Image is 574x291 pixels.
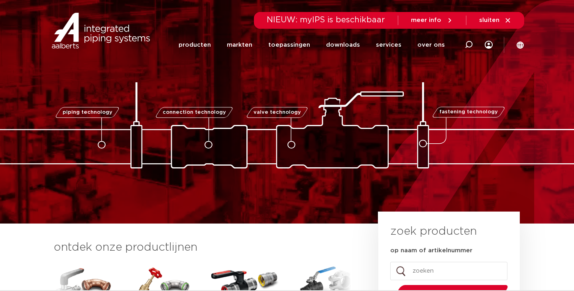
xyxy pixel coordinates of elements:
span: sluiten [479,17,499,23]
input: zoeken [390,262,507,280]
a: producten [179,29,211,61]
a: meer info [411,17,453,24]
label: op naam of artikelnummer [390,247,472,255]
a: downloads [326,29,360,61]
span: fastening technology [439,110,498,115]
h3: ontdek onze productlijnen [54,240,351,255]
nav: Menu [179,29,445,61]
span: piping technology [62,110,112,115]
a: over ons [417,29,445,61]
a: services [376,29,401,61]
span: NIEUW: myIPS is beschikbaar [267,16,385,24]
a: toepassingen [268,29,310,61]
span: connection technology [163,110,226,115]
h3: zoek producten [390,224,477,240]
span: valve technology [253,110,301,115]
span: meer info [411,17,441,23]
div: my IPS [485,29,493,61]
a: sluiten [479,17,511,24]
a: markten [227,29,252,61]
